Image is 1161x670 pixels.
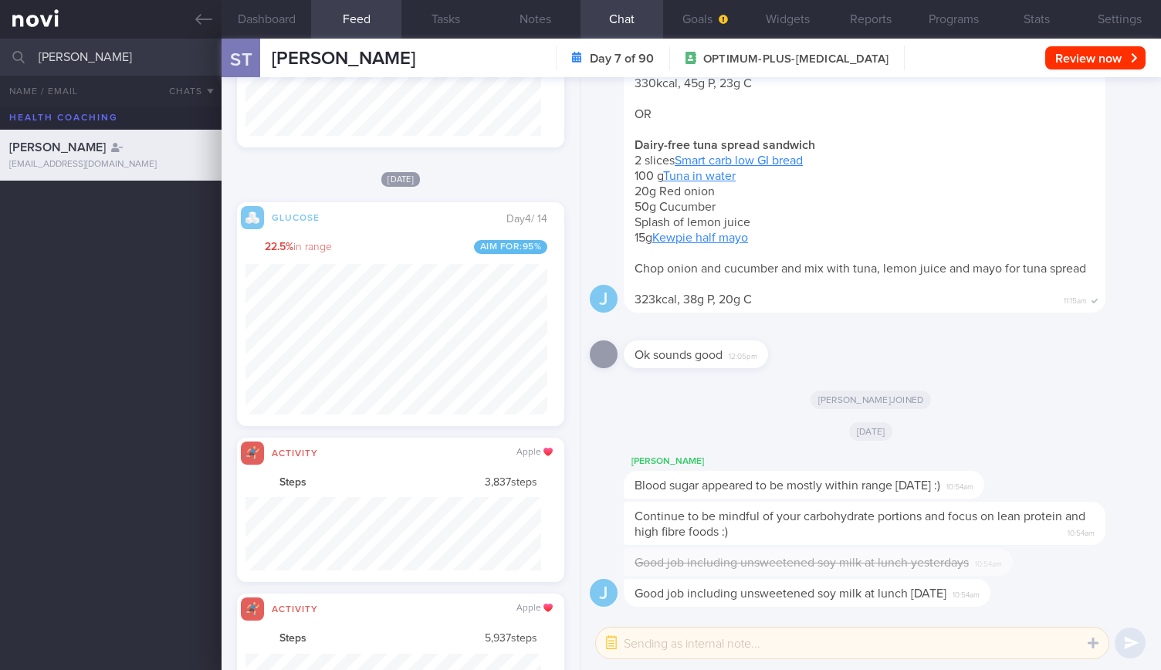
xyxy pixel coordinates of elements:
[635,262,1086,275] span: Chop onion and cucumber and mix with tuna, lemon juice and mayo for tuna spread
[975,555,1002,570] span: 10:54am
[663,170,736,182] a: Tuna in water
[516,447,553,459] div: Apple
[381,172,420,187] span: [DATE]
[946,478,973,492] span: 10:54am
[635,232,748,244] span: 15g
[265,242,293,252] strong: 22.5 %
[1045,46,1146,69] button: Review now
[506,211,559,227] div: Day 4 / 14
[279,476,306,490] strong: Steps
[635,185,715,198] span: 20g Red onion
[485,632,537,646] span: 5,937 steps
[272,49,415,68] span: [PERSON_NAME]
[635,108,652,120] span: OR
[160,76,222,107] button: Chats
[264,210,326,223] div: Glucose
[516,603,553,614] div: Apple
[485,476,537,490] span: 3,837 steps
[635,139,815,151] strong: Dairy-free tuna spread sandwich
[474,240,548,254] span: Aim for: 95 %
[675,154,803,167] a: Smart carb low GI bread
[635,154,803,167] span: 2 slices
[1068,524,1095,539] span: 10:54am
[9,159,212,171] div: [EMAIL_ADDRESS][DOMAIN_NAME]
[635,587,946,600] span: Good job including unsweetened soy milk at lunch [DATE]
[590,285,618,313] div: J
[635,510,1085,538] span: Continue to be mindful of your carbohydrate portions and focus on lean protein and high fibre foo...
[849,422,893,441] span: [DATE]
[635,170,736,182] span: 100 g
[279,632,306,646] strong: Steps
[635,77,752,90] span: 330kcal, 45g P, 23g C
[9,141,106,154] span: [PERSON_NAME]
[590,579,618,607] div: J
[1064,292,1087,306] span: 11:15am
[635,201,716,213] span: 50g Cucumber
[635,293,752,306] span: 323kcal, 38g P, 20g C
[953,586,980,601] span: 10:54am
[635,349,723,361] span: Ok sounds good
[652,232,748,244] a: Kewpie half mayo
[703,52,889,67] span: OPTIMUM-PLUS-[MEDICAL_DATA]
[635,557,969,569] span: Good job including unsweetened soy milk at lunch yesterdays
[635,216,750,228] span: Splash of lemon juice
[264,601,326,614] div: Activity
[624,452,1031,471] div: [PERSON_NAME]
[811,391,932,409] span: [PERSON_NAME] joined
[265,241,332,255] span: in range
[212,29,270,89] div: ST
[590,51,654,66] strong: Day 7 of 90
[635,479,940,492] span: Blood sugar appeared to be mostly within range [DATE] :)
[729,347,757,362] span: 12:05pm
[264,445,326,459] div: Activity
